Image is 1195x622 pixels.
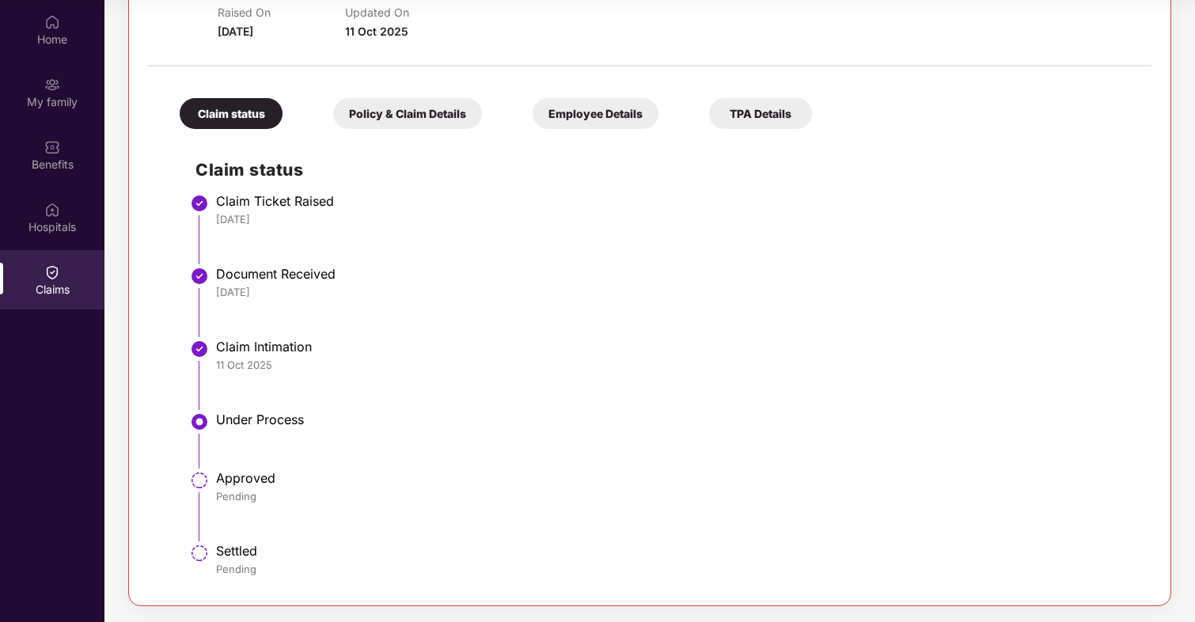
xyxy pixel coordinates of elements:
[180,98,283,129] div: Claim status
[195,157,1136,183] h2: Claim status
[44,202,60,218] img: svg+xml;base64,PHN2ZyBpZD0iSG9zcGl0YWxzIiB4bWxucz0iaHR0cDovL3d3dy53My5vcmcvMjAwMC9zdmciIHdpZHRoPS...
[709,98,812,129] div: TPA Details
[216,339,1136,355] div: Claim Intimation
[44,77,60,93] img: svg+xml;base64,PHN2ZyB3aWR0aD0iMjAiIGhlaWdodD0iMjAiIHZpZXdCb3g9IjAgMCAyMCAyMCIgZmlsbD0ibm9uZSIgeG...
[44,14,60,30] img: svg+xml;base64,PHN2ZyBpZD0iSG9tZSIgeG1sbnM9Imh0dHA6Ly93d3cudzMub3JnLzIwMDAvc3ZnIiB3aWR0aD0iMjAiIG...
[190,339,209,358] img: svg+xml;base64,PHN2ZyBpZD0iU3RlcC1Eb25lLTMyeDMyIiB4bWxucz0iaHR0cDovL3d3dy53My5vcmcvMjAwMC9zdmciIH...
[216,543,1136,559] div: Settled
[333,98,482,129] div: Policy & Claim Details
[190,544,209,563] img: svg+xml;base64,PHN2ZyBpZD0iU3RlcC1QZW5kaW5nLTMyeDMyIiB4bWxucz0iaHR0cDovL3d3dy53My5vcmcvMjAwMC9zdm...
[190,267,209,286] img: svg+xml;base64,PHN2ZyBpZD0iU3RlcC1Eb25lLTMyeDMyIiB4bWxucz0iaHR0cDovL3d3dy53My5vcmcvMjAwMC9zdmciIH...
[218,25,253,38] span: [DATE]
[345,25,408,38] span: 11 Oct 2025
[216,212,1136,226] div: [DATE]
[216,412,1136,427] div: Under Process
[216,358,1136,372] div: 11 Oct 2025
[218,6,345,19] p: Raised On
[190,471,209,490] img: svg+xml;base64,PHN2ZyBpZD0iU3RlcC1QZW5kaW5nLTMyeDMyIiB4bWxucz0iaHR0cDovL3d3dy53My5vcmcvMjAwMC9zdm...
[216,285,1136,299] div: [DATE]
[44,139,60,155] img: svg+xml;base64,PHN2ZyBpZD0iQmVuZWZpdHMiIHhtbG5zPSJodHRwOi8vd3d3LnczLm9yZy8yMDAwL3N2ZyIgd2lkdGg9Ij...
[190,412,209,431] img: svg+xml;base64,PHN2ZyBpZD0iU3RlcC1BY3RpdmUtMzJ4MzIiIHhtbG5zPSJodHRwOi8vd3d3LnczLm9yZy8yMDAwL3N2Zy...
[345,6,472,19] p: Updated On
[216,562,1136,576] div: Pending
[216,470,1136,486] div: Approved
[533,98,658,129] div: Employee Details
[216,266,1136,282] div: Document Received
[216,489,1136,503] div: Pending
[190,194,209,213] img: svg+xml;base64,PHN2ZyBpZD0iU3RlcC1Eb25lLTMyeDMyIiB4bWxucz0iaHR0cDovL3d3dy53My5vcmcvMjAwMC9zdmciIH...
[44,264,60,280] img: svg+xml;base64,PHN2ZyBpZD0iQ2xhaW0iIHhtbG5zPSJodHRwOi8vd3d3LnczLm9yZy8yMDAwL3N2ZyIgd2lkdGg9IjIwIi...
[216,193,1136,209] div: Claim Ticket Raised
